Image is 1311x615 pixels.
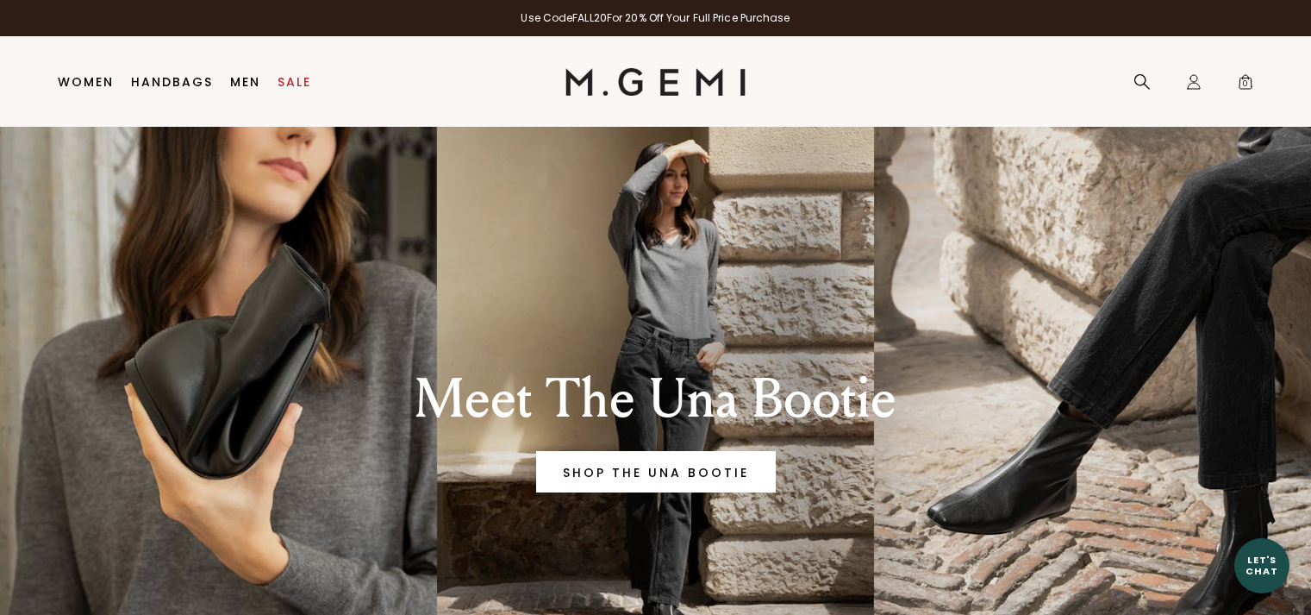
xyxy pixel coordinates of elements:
[131,75,213,89] a: Handbags
[278,75,311,89] a: Sale
[357,368,955,430] div: Meet The Una Bootie
[565,68,746,96] img: M.Gemi
[230,75,260,89] a: Men
[572,10,607,25] strong: FALL20
[1234,555,1289,576] div: Let's Chat
[536,451,776,493] a: Banner primary button
[58,75,114,89] a: Women
[1237,77,1254,94] span: 0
